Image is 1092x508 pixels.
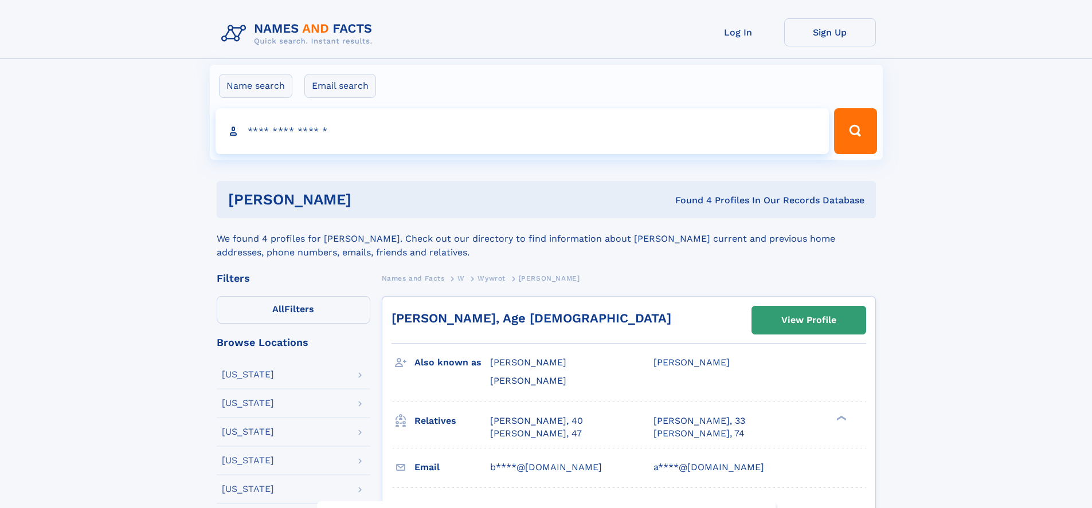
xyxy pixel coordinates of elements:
[222,427,274,436] div: [US_STATE]
[217,296,370,324] label: Filters
[784,18,876,46] a: Sign Up
[477,274,506,282] span: Wywrot
[653,415,745,427] a: [PERSON_NAME], 33
[222,485,274,494] div: [US_STATE]
[414,353,490,372] h3: Also known as
[692,18,784,46] a: Log In
[513,194,864,207] div: Found 4 Profiles In Our Records Database
[414,458,490,477] h3: Email
[752,306,866,334] a: View Profile
[457,274,465,282] span: W
[834,108,876,154] button: Search Button
[477,271,506,285] a: Wywrot
[490,375,566,386] span: [PERSON_NAME]
[304,74,376,98] label: Email search
[228,192,514,207] h1: [PERSON_NAME]
[490,357,566,368] span: [PERSON_NAME]
[490,427,582,440] a: [PERSON_NAME], 47
[217,273,370,283] div: Filters
[216,108,829,154] input: search input
[414,411,490,431] h3: Relatives
[217,218,876,259] div: We found 4 profiles for [PERSON_NAME]. Check out our directory to find information about [PERSON_...
[392,311,671,325] a: [PERSON_NAME], Age [DEMOGRAPHIC_DATA]
[217,18,382,49] img: Logo Names and Facts
[653,357,730,368] span: [PERSON_NAME]
[833,414,847,422] div: ❯
[217,337,370,348] div: Browse Locations
[490,415,583,427] a: [PERSON_NAME], 40
[653,427,745,440] a: [PERSON_NAME], 74
[222,456,274,465] div: [US_STATE]
[781,307,836,333] div: View Profile
[382,271,445,285] a: Names and Facts
[519,274,580,282] span: [PERSON_NAME]
[272,304,284,314] span: All
[222,370,274,379] div: [US_STATE]
[457,271,465,285] a: W
[222,399,274,408] div: [US_STATE]
[219,74,292,98] label: Name search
